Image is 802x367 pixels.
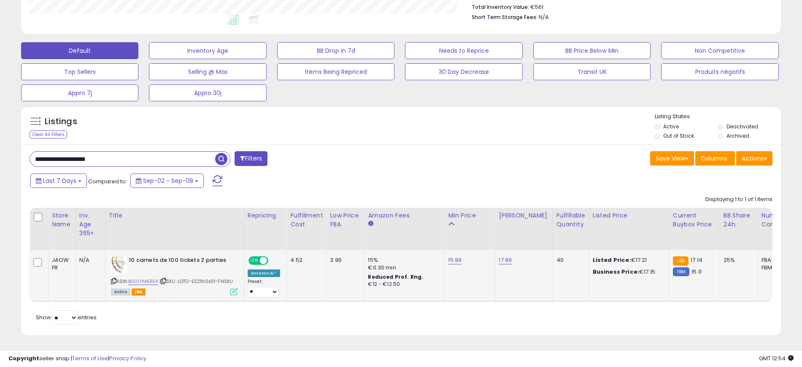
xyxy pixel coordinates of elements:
[72,354,108,362] a: Terms of Use
[726,132,749,139] label: Archived
[655,113,781,121] p: Listing States:
[248,279,281,298] div: Preset:
[249,257,260,264] span: ON
[448,256,462,264] a: 15.99
[30,174,87,188] button: Last 7 Days
[472,1,766,11] li: €561
[663,132,694,139] label: Out of Stock
[277,63,394,80] button: Items Being Repriced
[368,220,373,228] small: Amazon Fees.
[330,211,361,229] div: Low Price FBA
[472,3,529,11] b: Total Inventory Value:
[691,256,702,264] span: 17.14
[149,63,266,80] button: Selling @ Max
[52,211,72,229] div: Store Name
[539,13,549,21] span: N/A
[663,123,679,130] label: Active
[330,256,358,264] div: 3.96
[88,177,127,185] span: Compared to:
[761,211,792,229] div: Num of Comp.
[130,174,204,188] button: Sep-02 - Sep-08
[691,268,702,276] span: 15.11
[248,211,284,220] div: Repricing
[45,116,77,128] h5: Listings
[277,42,394,59] button: BB Drop in 7d
[761,264,789,272] div: FBM: 1
[533,63,651,80] button: Transit UK
[128,278,158,285] a: B00IYM6RE4
[21,84,138,101] button: Appro 7j
[8,354,39,362] strong: Copyright
[368,256,438,264] div: 15%
[143,177,193,185] span: Sep-02 - Sep-08
[759,354,794,362] span: 2025-09-17 12:54 GMT
[368,281,438,288] div: €12 - €12.50
[593,268,663,276] div: €17.15
[235,151,267,166] button: Filters
[593,256,631,264] b: Listed Price:
[405,63,522,80] button: 30 Day Decrease
[290,256,320,264] div: 4.52
[499,211,549,220] div: [PERSON_NAME]
[111,256,127,273] img: 41IflcODcXL._SL40_.jpg
[21,63,138,80] button: Top Sellers
[368,264,438,272] div: €0.30 min
[556,256,583,264] div: 40
[52,256,69,272] div: JAOW FR
[593,256,663,264] div: €17.21
[159,278,233,285] span: | SKU: LOTO-ES21N0x10-FNSKU
[109,211,240,220] div: Title
[593,268,639,276] b: Business Price:
[726,123,758,130] label: Deactivated
[368,273,423,280] b: Reduced Prof. Rng.
[21,42,138,59] button: Default
[109,354,146,362] a: Privacy Policy
[79,256,99,264] div: N/A
[30,130,67,139] div: Clear All Filters
[111,256,238,295] div: ASIN:
[705,196,772,204] div: Displaying 1 to 1 of 1 items
[43,177,76,185] span: Last 7 Days
[267,257,281,264] span: OFF
[724,211,754,229] div: BB Share 24h.
[673,256,689,266] small: FBA
[149,42,266,59] button: Inventory Age
[736,151,772,166] button: Actions
[472,14,537,21] b: Short Term Storage Fees:
[673,211,716,229] div: Current Buybox Price
[593,211,666,220] div: Listed Price
[533,42,651,59] button: BB Price Below Min
[149,84,266,101] button: Appro 30j
[368,211,441,220] div: Amazon Fees
[701,154,727,163] span: Columns
[248,269,281,277] div: Amazon AI *
[8,355,146,363] div: seller snap | |
[111,288,130,296] span: All listings currently available for purchase on Amazon
[36,313,97,321] span: Show: entries
[405,42,522,59] button: Needs to Reprice
[132,288,146,296] span: FBA
[79,211,102,238] div: Inv. Age 365+
[129,256,231,266] b: 10 carnets de 100 tickets 2 parties
[673,267,689,276] small: FBM
[290,211,323,229] div: Fulfillment Cost
[499,256,512,264] a: 17.99
[695,151,735,166] button: Columns
[661,63,778,80] button: Produits négatifs
[761,256,789,264] div: FBA: 1
[650,151,694,166] button: Save View
[661,42,778,59] button: Non Competitive
[448,211,491,220] div: Min Price
[724,256,751,264] div: 25%
[556,211,586,229] div: Fulfillable Quantity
